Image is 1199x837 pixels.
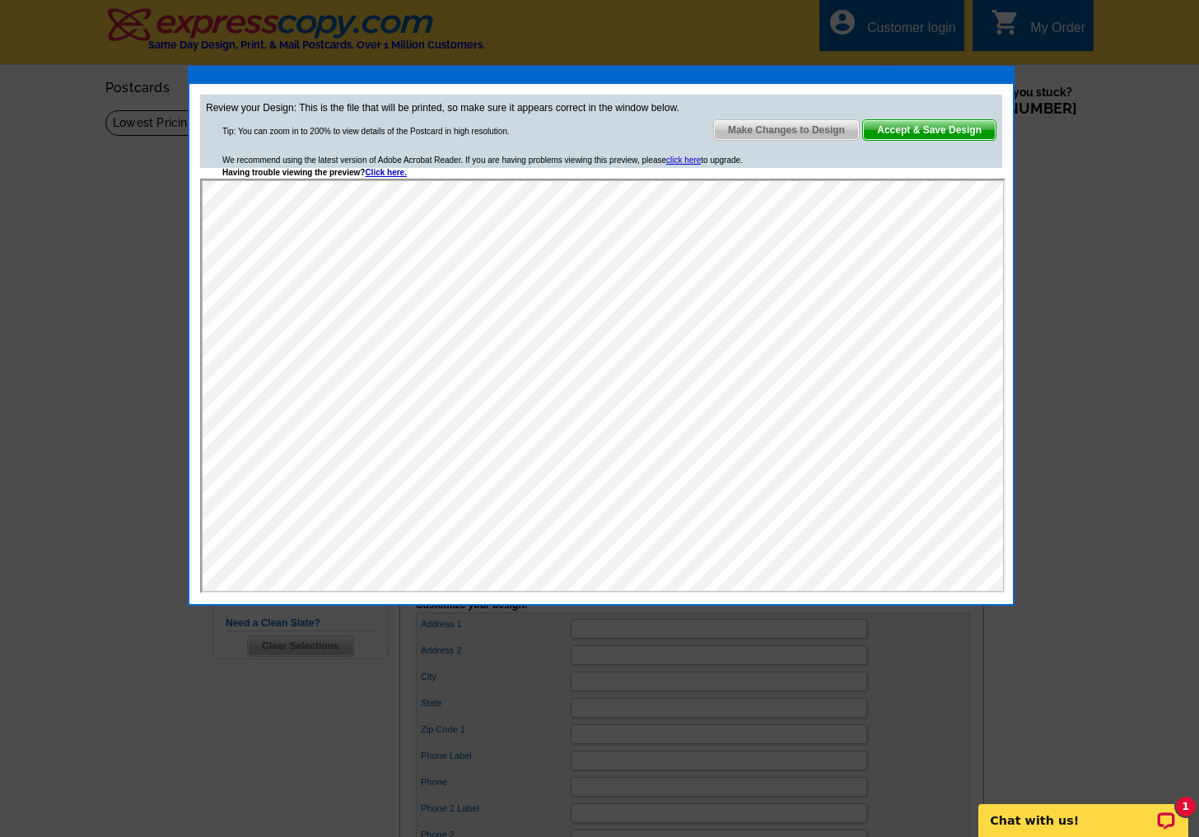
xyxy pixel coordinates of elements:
span: Make Changes to Design [714,120,859,140]
div: We recommend using the latest version of Adobe Acrobat Reader. If you are having problems viewing... [222,154,743,179]
strong: Having trouble viewing the preview? [222,168,407,177]
div: Review your Design: This is the file that will be printed, so make sure it appears correct in the... [200,95,1002,168]
span: Accept & Save Design [863,120,996,140]
div: Tip: You can zoom in to 200% to view details of the Postcard in high resolution. [222,125,510,137]
a: click here [666,156,701,165]
iframe: LiveChat chat widget [968,785,1199,837]
a: Click here. [365,168,407,177]
a: Accept & Save Design [862,119,996,141]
